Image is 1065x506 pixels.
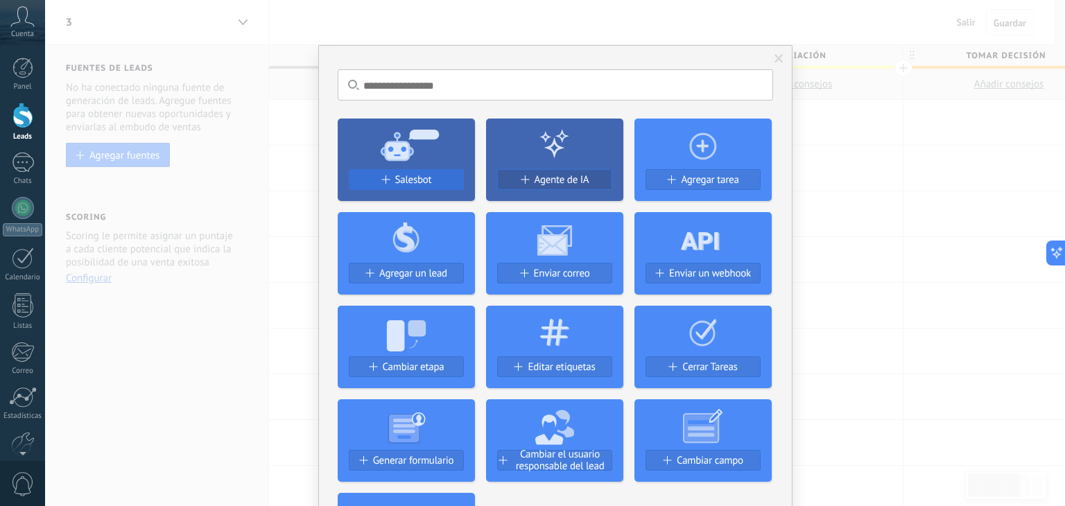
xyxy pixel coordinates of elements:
span: Editar etiquetas [528,361,595,373]
button: Generar formulario [349,450,464,471]
span: Generar formulario [373,455,454,466]
button: Enviar un webhook [646,263,761,283]
div: Calendario [3,273,43,282]
span: Enviar correo [534,268,590,279]
button: Enviar correo [497,263,612,283]
button: Agregar un lead [349,263,464,283]
span: Cambiar etapa [383,361,444,373]
span: Cambiar campo [677,455,743,466]
span: Enviar un webhook [669,268,751,279]
span: Cambiar el usuario responsable del lead [509,448,612,472]
button: Agregar tarea [646,169,761,190]
div: Leads [3,132,43,141]
span: Agregar un lead [379,268,447,279]
div: Listas [3,322,43,331]
button: Cambiar campo [646,450,761,471]
button: Editar etiquetas [497,356,612,377]
span: Cerrar Tareas [682,361,737,373]
span: Agente de IA [535,174,589,186]
button: Cerrar Tareas [646,356,761,377]
button: Cambiar el usuario responsable del lead [497,450,612,471]
button: Cambiar etapa [349,356,464,377]
span: Cuenta [11,30,34,39]
div: Panel [3,82,43,91]
div: Estadísticas [3,412,43,421]
span: Salesbot [395,174,432,186]
button: Salesbot [349,169,464,190]
span: Agregar tarea [681,174,738,186]
button: Agente de IA [497,169,612,190]
div: WhatsApp [3,223,42,236]
div: Chats [3,177,43,186]
div: Correo [3,367,43,376]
